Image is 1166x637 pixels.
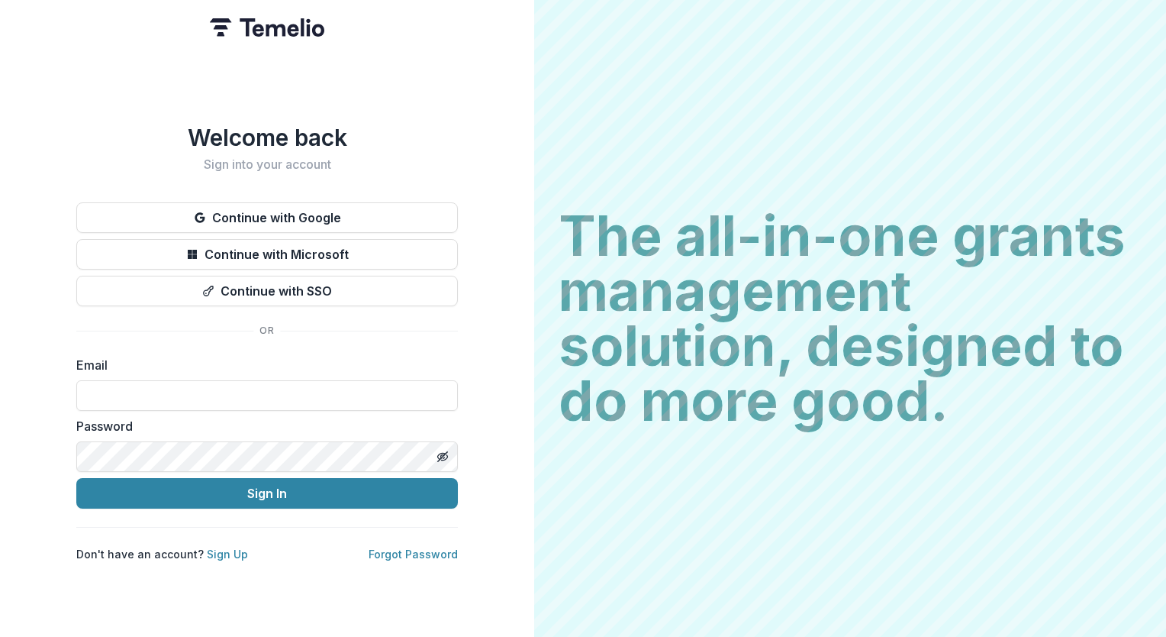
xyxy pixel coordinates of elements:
h2: Sign into your account [76,157,458,172]
button: Continue with SSO [76,276,458,306]
a: Forgot Password [369,548,458,561]
button: Continue with Microsoft [76,239,458,270]
button: Sign In [76,478,458,509]
button: Toggle password visibility [430,445,455,469]
p: Don't have an account? [76,546,248,562]
button: Continue with Google [76,202,458,233]
label: Email [76,356,449,374]
img: Temelio [210,18,324,37]
h1: Welcome back [76,124,458,151]
a: Sign Up [207,548,248,561]
label: Password [76,417,449,435]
